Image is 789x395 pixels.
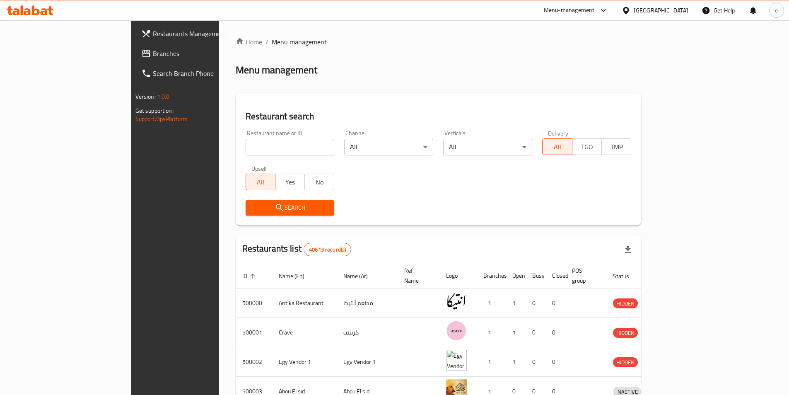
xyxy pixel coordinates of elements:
[542,138,572,155] button: All
[265,37,268,47] li: /
[572,266,596,286] span: POS group
[153,29,256,39] span: Restaurants Management
[443,139,532,155] div: All
[506,347,526,377] td: 1
[526,347,545,377] td: 0
[613,298,638,308] div: HIDDEN
[135,91,156,102] span: Version:
[613,271,640,281] span: Status
[477,347,506,377] td: 1
[526,288,545,318] td: 0
[477,318,506,347] td: 1
[135,63,263,83] a: Search Branch Phone
[446,291,467,312] img: Antika Restaurant
[272,347,337,377] td: Egy Vendor 1
[275,174,305,190] button: Yes
[251,165,267,171] label: Upsell
[246,110,632,123] h2: Restaurant search
[153,48,256,58] span: Branches
[153,68,256,78] span: Search Branch Phone
[545,263,565,288] th: Closed
[249,176,272,188] span: All
[272,318,337,347] td: Crave
[613,299,638,308] span: HIDDEN
[252,203,328,213] span: Search
[544,5,595,15] div: Menu-management
[135,44,263,63] a: Branches
[545,347,565,377] td: 0
[246,139,335,155] input: Search for restaurant name or ID..
[446,320,467,341] img: Crave
[506,318,526,347] td: 1
[605,141,628,153] span: TMP
[506,288,526,318] td: 1
[157,91,170,102] span: 1.0.0
[601,138,631,155] button: TMP
[242,271,258,281] span: ID
[343,271,379,281] span: Name (Ar)
[546,141,569,153] span: All
[576,141,598,153] span: TGO
[236,63,317,77] h2: Menu management
[337,318,398,347] td: كرييف
[246,200,335,216] button: Search
[506,263,526,288] th: Open
[279,271,315,281] span: Name (En)
[526,318,545,347] td: 0
[613,328,638,338] span: HIDDEN
[477,263,506,288] th: Branches
[477,288,506,318] td: 1
[272,37,327,47] span: Menu management
[545,288,565,318] td: 0
[304,174,334,190] button: No
[135,105,174,116] span: Get support on:
[545,318,565,347] td: 0
[304,243,351,256] div: Total records count
[404,266,429,286] span: Ref. Name
[135,114,188,124] a: Support.OpsPlatform
[135,24,263,44] a: Restaurants Management
[572,138,602,155] button: TGO
[246,174,275,190] button: All
[775,6,778,15] span: e
[272,288,337,318] td: Antika Restaurant
[337,347,398,377] td: Egy Vendor 1
[446,350,467,371] img: Egy Vendor 1
[548,130,569,136] label: Delivery
[308,176,331,188] span: No
[236,37,642,47] nav: breadcrumb
[613,328,638,338] div: HIDDEN
[526,263,545,288] th: Busy
[304,246,351,254] span: 40613 record(s)
[337,288,398,318] td: مطعم أنتيكا
[439,263,477,288] th: Logo
[613,358,638,367] span: HIDDEN
[344,139,433,155] div: All
[242,242,352,256] h2: Restaurants list
[618,240,638,259] div: Export file
[279,176,302,188] span: Yes
[634,6,688,15] div: [GEOGRAPHIC_DATA]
